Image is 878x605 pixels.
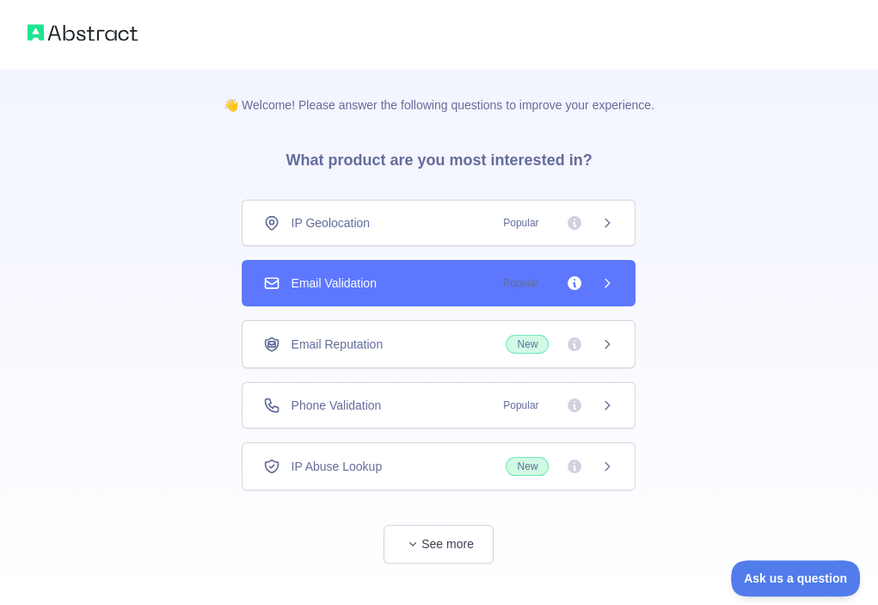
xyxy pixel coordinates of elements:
[291,214,370,232] span: IP Geolocation
[258,114,619,200] h3: What product are you most interested in?
[493,397,549,414] span: Popular
[291,458,382,475] span: IP Abuse Lookup
[493,214,549,232] span: Popular
[506,335,549,354] span: New
[731,560,861,596] iframe: Toggle Customer Support
[506,457,549,476] span: New
[291,397,381,414] span: Phone Validation
[291,336,383,353] span: Email Reputation
[196,69,682,114] p: 👋 Welcome! Please answer the following questions to improve your experience.
[493,275,549,292] span: Popular
[291,275,376,292] span: Email Validation
[28,21,138,45] img: Abstract logo
[384,525,494,564] button: See more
